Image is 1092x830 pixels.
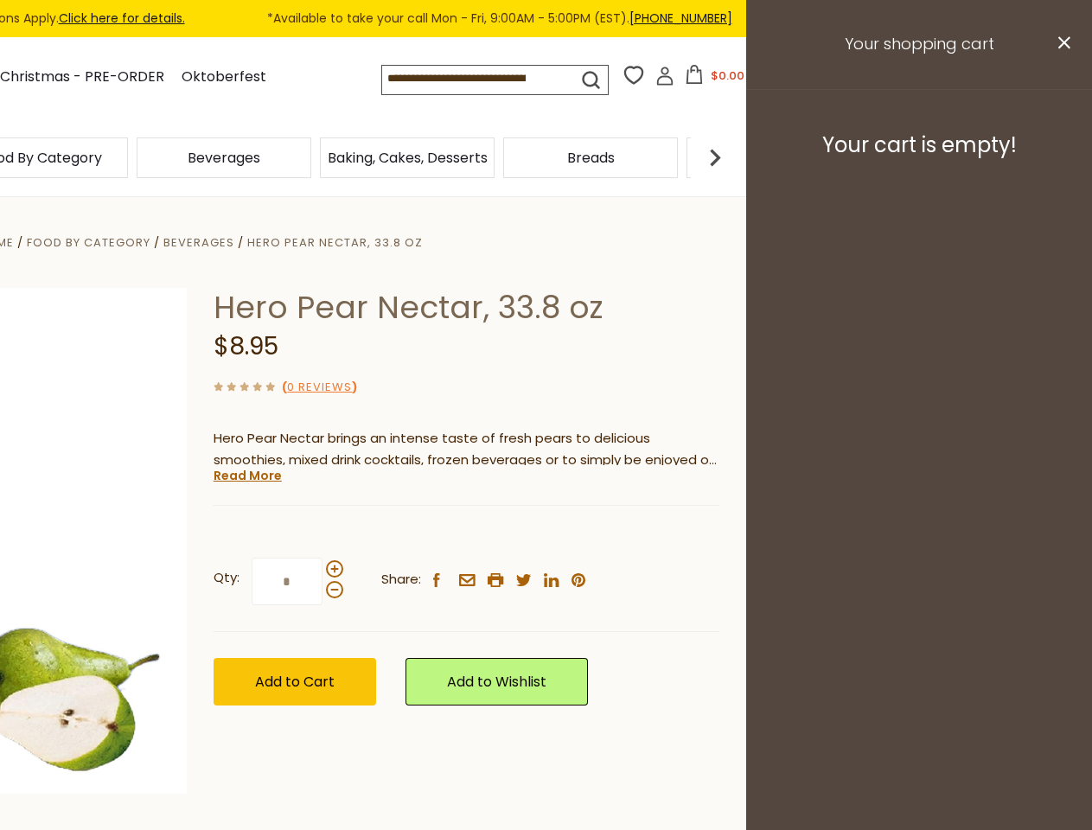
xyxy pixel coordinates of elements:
a: Baking, Cakes, Desserts [328,151,488,164]
span: Share: [381,569,421,591]
span: $8.95 [214,329,278,363]
a: Food By Category [27,234,150,251]
h3: Your cart is empty! [768,132,1070,158]
a: [PHONE_NUMBER] [629,10,732,27]
a: Beverages [163,234,234,251]
button: Add to Cart [214,658,376,705]
p: Hero Pear Nectar brings an intense taste of fresh pears to delicious smoothies, mixed drink cockt... [214,428,719,471]
span: $0.00 [711,67,744,84]
a: Breads [567,151,615,164]
span: ( ) [282,379,357,395]
span: Add to Cart [255,672,335,692]
span: *Available to take your call Mon - Fri, 9:00AM - 5:00PM (EST). [267,9,732,29]
a: Add to Wishlist [406,658,588,705]
img: next arrow [698,140,732,175]
a: Click here for details. [59,10,185,27]
a: Beverages [188,151,260,164]
button: $0.00 [678,65,751,91]
a: Read More [214,467,282,484]
a: 0 Reviews [287,379,352,397]
a: Oktoberfest [182,66,266,89]
strong: Qty: [214,567,239,589]
a: Hero Pear Nectar, 33.8 oz [247,234,423,251]
h1: Hero Pear Nectar, 33.8 oz [214,288,719,327]
input: Qty: [252,558,322,605]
